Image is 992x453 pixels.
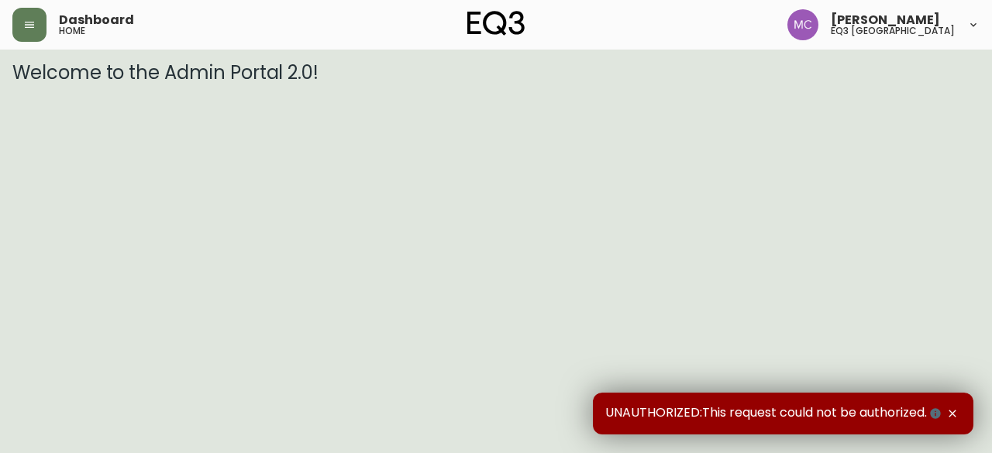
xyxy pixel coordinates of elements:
h5: eq3 [GEOGRAPHIC_DATA] [831,26,955,36]
h5: home [59,26,85,36]
img: 6dbdb61c5655a9a555815750a11666cc [787,9,818,40]
span: Dashboard [59,14,134,26]
img: logo [467,11,525,36]
span: [PERSON_NAME] [831,14,940,26]
h3: Welcome to the Admin Portal 2.0! [12,62,980,84]
span: UNAUTHORIZED:This request could not be authorized. [605,405,944,422]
